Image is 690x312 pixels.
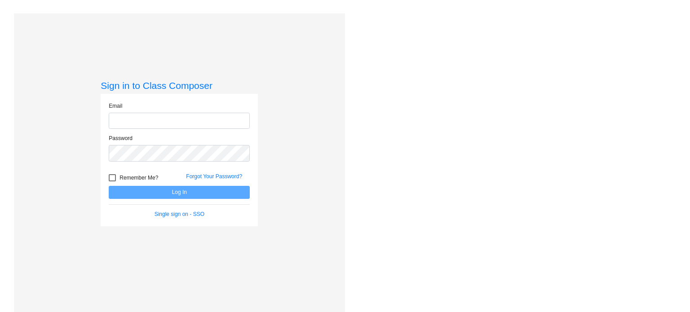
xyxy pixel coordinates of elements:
[101,80,258,91] h3: Sign in to Class Composer
[109,102,122,110] label: Email
[109,186,250,199] button: Log In
[109,134,133,142] label: Password
[186,173,242,180] a: Forgot Your Password?
[155,211,204,217] a: Single sign on - SSO
[119,172,158,183] span: Remember Me?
